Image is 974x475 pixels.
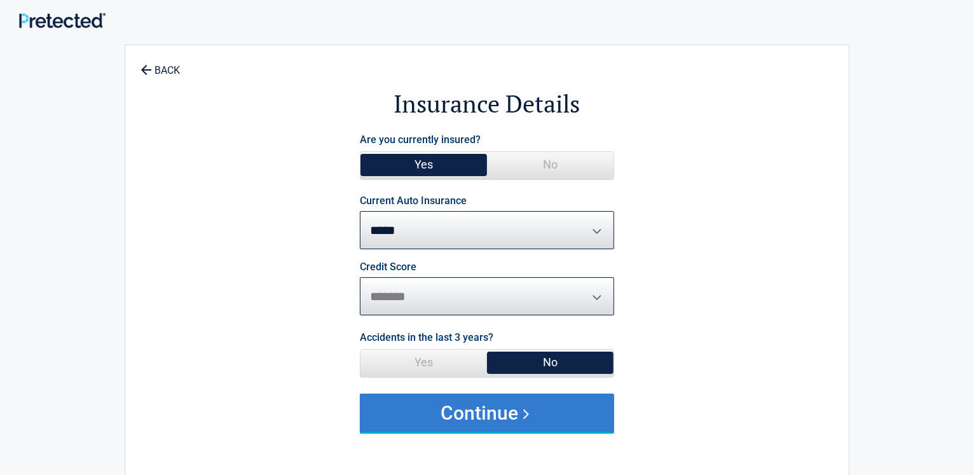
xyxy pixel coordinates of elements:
[360,262,416,272] label: Credit Score
[487,152,614,177] span: No
[360,394,614,432] button: Continue
[360,350,487,375] span: Yes
[360,152,487,177] span: Yes
[360,196,467,206] label: Current Auto Insurance
[360,131,481,148] label: Are you currently insured?
[360,329,493,346] label: Accidents in the last 3 years?
[487,350,614,375] span: No
[195,88,779,120] h2: Insurance Details
[138,53,182,76] a: BACK
[19,13,106,29] img: Main Logo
